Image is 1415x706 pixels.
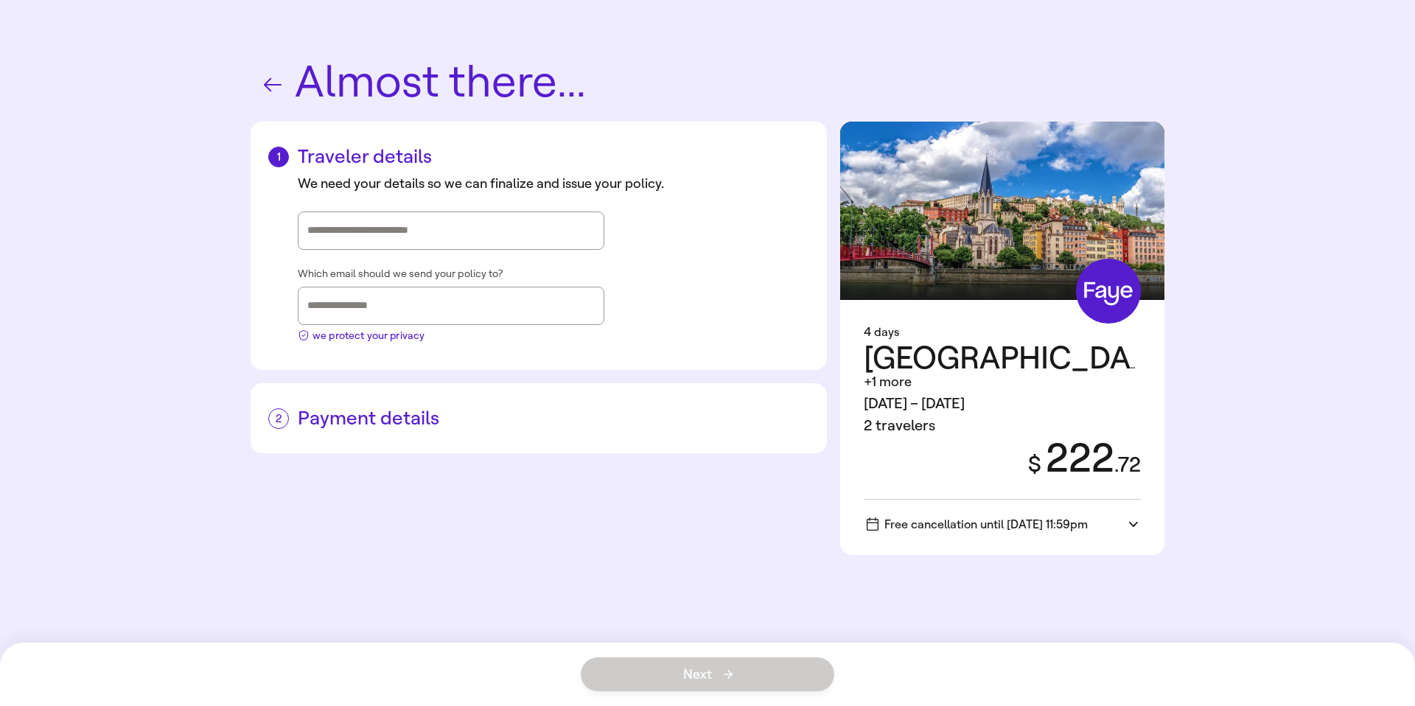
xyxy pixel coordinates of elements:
[251,59,1164,107] h1: Almost there...
[867,517,1088,531] span: Free cancellation until [DATE] 11:59pm
[298,325,424,343] button: we protect your privacy
[1028,451,1041,478] span: $
[298,268,503,281] span: Which email should we send your policy to?
[683,668,733,681] span: Next
[268,145,809,168] h2: Traveler details
[1114,452,1141,477] span: . 72
[864,340,1174,377] span: [GEOGRAPHIC_DATA]
[864,393,1141,415] div: [DATE] – [DATE]
[864,415,1141,437] div: 2 travelers
[312,328,424,343] span: we protect your privacy
[864,374,912,390] span: +1 more
[298,174,809,194] div: We need your details so we can finalize and issue your policy.
[268,407,809,430] h2: Payment details
[307,220,595,242] input: Street address, city, state
[864,324,1141,341] div: 4 days
[581,657,834,691] button: Next
[1010,437,1141,480] div: 222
